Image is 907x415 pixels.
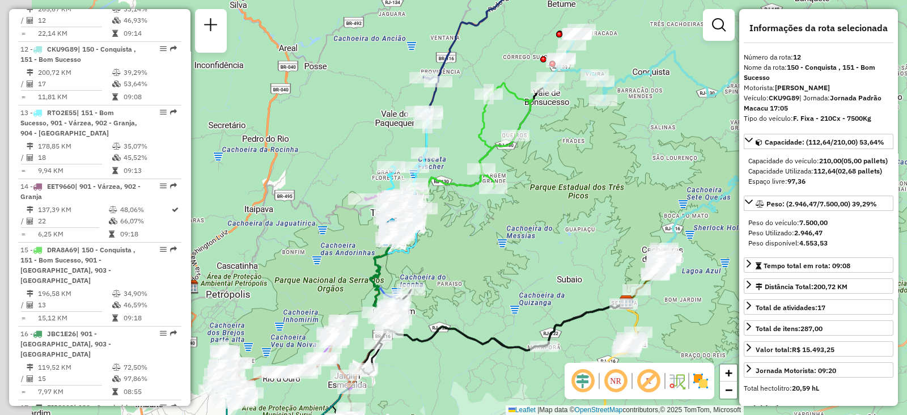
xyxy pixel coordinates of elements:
span: Exibir rótulo [635,367,662,395]
td: 18 [37,152,112,163]
img: CDD Petropolis [184,280,199,294]
td: 97,86% [123,373,177,384]
td: 200,72 KM [37,67,112,78]
span: Peso: (2.946,47/7.500,00) 39,29% [766,200,877,208]
span: 13 - [20,108,137,137]
strong: 2.946,47 [794,228,823,237]
div: Peso: (2.946,47/7.500,00) 39,29% [744,213,893,253]
div: Capacidade: (112,64/210,00) 53,64% [744,151,893,191]
i: % de utilização da cubagem [112,81,121,87]
div: Distância Total: [756,282,847,292]
td: 34,90% [123,288,177,299]
em: Rota exportada [170,330,177,337]
td: 137,39 KM [37,204,108,215]
em: Rota exportada [170,45,177,52]
td: = [20,165,26,176]
a: Leaflet [508,406,536,414]
div: Valor total: [756,345,834,355]
a: Peso: (2.946,47/7.500,00) 39,29% [744,196,893,211]
span: − [725,383,732,397]
span: JBC1E26 [47,329,76,338]
div: Nome da rota: [744,62,893,83]
strong: (02,68 pallets) [836,167,882,175]
td: 08:55 [123,386,177,397]
span: Capacidade: (112,64/210,00) 53,64% [765,138,884,146]
div: Número da rota: [744,52,893,62]
i: Tempo total em rota [109,231,115,238]
i: Total de Atividades [27,375,33,382]
em: Rota exportada [170,404,177,410]
td: 39,29% [123,67,177,78]
strong: 12 [793,53,801,61]
i: % de utilização da cubagem [109,218,117,225]
a: Total de itens:287,00 [744,320,893,336]
span: Total de atividades: [756,303,825,312]
a: Valor total:R$ 15.493,25 [744,341,893,357]
a: Zoom out [720,382,737,399]
td: 196,58 KM [37,288,112,299]
img: Exibir/Ocultar setores [692,372,710,390]
a: Tempo total em rota: 09:08 [744,257,893,273]
td: / [20,215,26,227]
td: 15 [37,373,112,384]
i: Total de Atividades [27,17,33,24]
strong: 210,00 [819,156,841,165]
td: 17 [37,78,112,90]
strong: 17 [817,303,825,312]
td: 178,85 KM [37,141,112,152]
td: 09:14 [123,28,177,39]
i: % de utilização do peso [112,6,121,12]
span: 200,72 KM [813,282,847,291]
i: Tempo total em rota [112,167,118,174]
i: % de utilização da cubagem [112,154,121,161]
strong: 4.553,53 [799,239,828,247]
td: = [20,312,26,324]
img: Teresópolis [385,217,400,232]
div: Tipo do veículo: [744,113,893,124]
span: Ocultar deslocamento [569,367,596,395]
td: / [20,78,26,90]
em: Rota exportada [170,246,177,253]
strong: 112,64 [813,167,836,175]
div: Jornada Motorista: 09:20 [756,366,836,376]
td: 35,07% [123,141,177,152]
em: Opções [160,404,167,410]
i: % de utilização do peso [112,290,121,297]
em: Rota exportada [170,109,177,116]
td: = [20,386,26,397]
a: Zoom in [720,365,737,382]
span: | 901 - [GEOGRAPHIC_DATA], 903 - [GEOGRAPHIC_DATA] [20,329,111,358]
i: Total de Atividades [27,218,33,225]
span: CKU9G89 [47,45,78,53]
i: % de utilização do peso [112,69,121,76]
div: Capacidade Utilizada: [748,166,889,176]
i: % de utilização do peso [109,206,117,213]
strong: 97,36 [787,177,806,185]
em: Opções [160,109,167,116]
strong: 287,00 [800,324,823,333]
a: Distância Total:200,72 KM [744,278,893,294]
td: 13 [37,299,112,311]
td: 09:18 [123,312,177,324]
div: Capacidade do veículo: [748,156,889,166]
strong: 20,59 hL [792,384,819,392]
td: 11,81 KM [37,91,112,103]
strong: F. Fixa - 210Cx - 7500Kg [793,114,871,122]
td: 46,59% [123,299,177,311]
i: Distância Total [27,69,33,76]
i: Tempo total em rota [112,315,118,321]
span: | 901 - Várzea, 902 - Granja [20,182,141,201]
img: Fluxo de ruas [668,372,686,390]
h4: Informações da rota selecionada [744,23,893,33]
i: Distância Total [27,6,33,12]
td: 53,64% [123,78,177,90]
td: 66,07% [120,215,171,227]
td: 7,97 KM [37,386,112,397]
div: Total de itens: [756,324,823,334]
span: + [725,366,732,380]
td: 09:13 [123,165,177,176]
span: DRA8A69 [47,245,77,254]
em: Opções [160,330,167,337]
td: 45,52% [123,152,177,163]
em: Rota exportada [170,183,177,189]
